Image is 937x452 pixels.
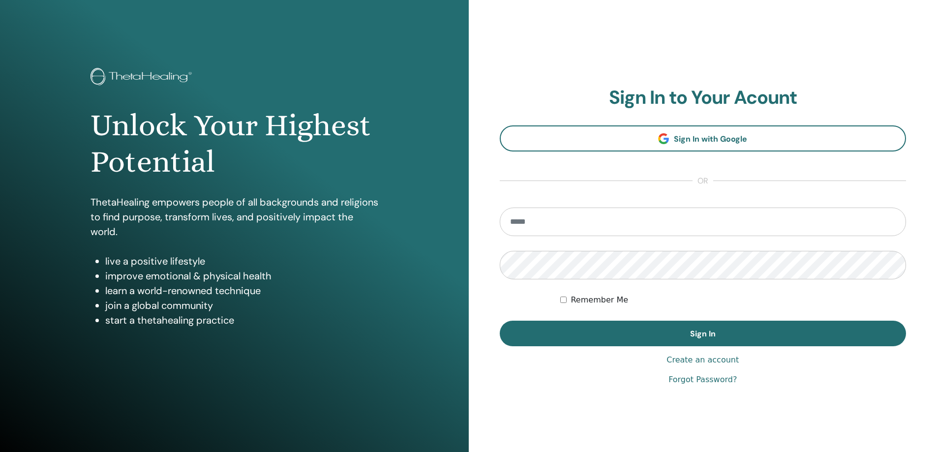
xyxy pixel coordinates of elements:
span: Sign In with Google [674,134,747,144]
label: Remember Me [571,294,628,306]
li: learn a world-renowned technique [105,283,378,298]
h2: Sign In to Your Acount [500,87,907,109]
p: ThetaHealing empowers people of all backgrounds and religions to find purpose, transform lives, a... [91,195,378,239]
li: improve emotional & physical health [105,269,378,283]
div: Keep me authenticated indefinitely or until I manually logout [560,294,906,306]
a: Sign In with Google [500,125,907,151]
a: Forgot Password? [668,374,737,386]
li: start a thetahealing practice [105,313,378,328]
li: join a global community [105,298,378,313]
a: Create an account [666,354,739,366]
span: Sign In [690,329,716,339]
li: live a positive lifestyle [105,254,378,269]
h1: Unlock Your Highest Potential [91,107,378,181]
span: or [693,175,713,187]
button: Sign In [500,321,907,346]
